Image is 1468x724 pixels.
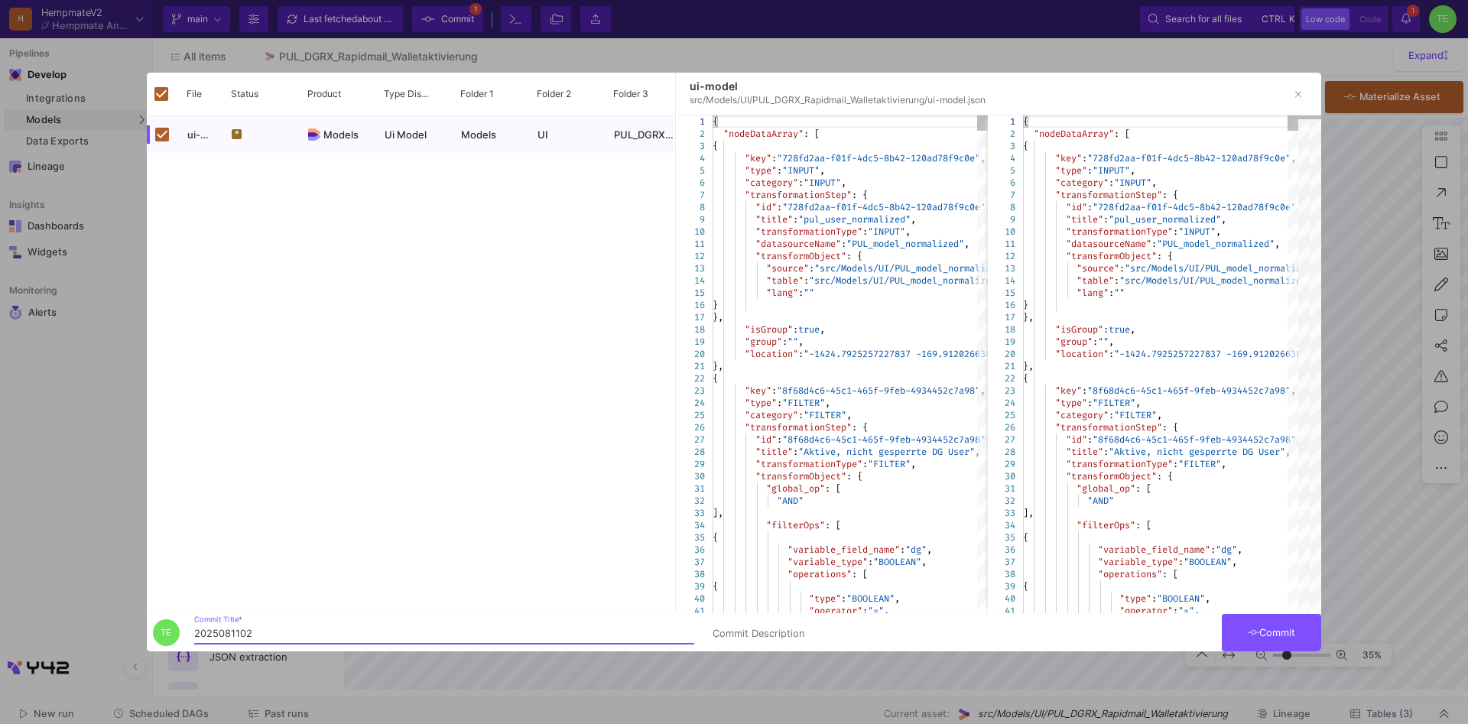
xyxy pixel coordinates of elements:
[1087,433,1093,446] span: :
[1232,556,1237,568] span: ,
[755,470,846,482] span: "transformObject"
[1087,495,1114,507] span: "AND"
[825,482,841,495] span: : [
[1055,348,1109,360] span: "location"
[1184,556,1232,568] span: "BOOLEAN"
[1162,421,1178,433] span: : {
[537,88,571,99] span: Folder 2
[677,323,705,336] div: 18
[777,164,782,177] span: :
[1066,250,1157,262] span: "transformObject"
[690,79,1239,94] div: ui-model
[788,336,798,348] span: ""
[988,372,1015,385] div: 22
[1098,544,1210,556] span: "variable_field_name"
[755,433,777,446] span: "id"
[1135,397,1141,409] span: ,
[798,177,804,189] span: :
[1077,262,1119,274] span: "source"
[988,140,1015,152] div: 3
[988,519,1015,531] div: 34
[798,213,911,226] span: "pul_user_normalized"
[1055,421,1162,433] span: "transformationStep"
[677,433,705,446] div: 27
[1066,238,1151,250] span: "datasourceName"
[988,262,1015,274] div: 13
[677,580,705,593] div: 39
[852,189,868,201] span: : {
[745,164,777,177] span: "type"
[690,94,1239,106] div: src/Models/UI/PUL_DGRX_Rapidmail_Walletaktivierung/ui-model.json
[1135,482,1151,495] span: : [
[988,238,1015,250] div: 11
[677,311,705,323] div: 17
[677,299,705,311] div: 16
[988,360,1015,372] div: 21
[862,458,868,470] span: :
[988,556,1015,568] div: 37
[1119,262,1125,274] span: :
[1103,323,1109,336] span: :
[1055,323,1103,336] span: "isGroup"
[1034,128,1114,140] span: "nodeDataArray"
[1178,226,1216,238] span: "INPUT"
[1082,385,1087,397] span: :
[1093,164,1130,177] span: "INPUT"
[1087,152,1291,164] span: "728fd2aa-f01f-4dc5-8b42-120ad78f9c0e"
[745,152,771,164] span: "key"
[766,287,798,299] span: "lang"
[1023,115,1028,128] span: {
[1109,177,1114,189] span: :
[677,385,705,397] div: 23
[1023,140,1028,152] span: {
[771,385,777,397] span: :
[846,470,862,482] span: : {
[825,519,841,531] span: : [
[905,544,927,556] span: "dg"
[846,238,964,250] span: "PUL_model_normalized"
[1087,164,1093,177] span: :
[988,421,1015,433] div: 26
[820,164,825,177] span: ,
[1162,189,1178,201] span: : {
[988,385,1015,397] div: 23
[713,140,718,152] span: {
[1066,201,1087,213] span: "id"
[755,250,846,262] span: "transformObject"
[825,397,830,409] span: ,
[988,409,1015,421] div: 25
[677,409,705,421] div: 25
[1210,544,1216,556] span: :
[677,482,705,495] div: 31
[1109,348,1114,360] span: :
[1114,128,1130,140] span: : [
[1103,213,1109,226] span: :
[745,421,852,433] span: "transformationStep"
[1157,250,1173,262] span: : {
[1098,568,1162,580] span: "operations"
[713,507,723,519] span: ],
[975,446,980,458] span: ,
[677,336,705,348] div: 19
[1109,446,1285,458] span: "Aktive, nicht gesperrte DG User"
[677,360,705,372] div: 21
[1162,568,1178,580] span: : [
[988,544,1015,556] div: 36
[745,385,771,397] span: "key"
[1093,336,1098,348] span: :
[1285,446,1291,458] span: ,
[677,507,705,519] div: 33
[677,226,705,238] div: 10
[766,482,825,495] span: "global_op"
[911,213,916,226] span: ,
[793,213,798,226] span: :
[777,385,980,397] span: "8f68d4c6-45c1-465f-9feb-4934452c7a98"
[782,336,788,348] span: :
[677,128,705,140] div: 2
[1098,556,1178,568] span: "variable_type"
[1023,580,1028,593] span: {
[988,128,1015,140] div: 2
[147,116,682,153] div: Press SPACE to deselect this row.
[1151,177,1157,189] span: ,
[988,507,1015,519] div: 33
